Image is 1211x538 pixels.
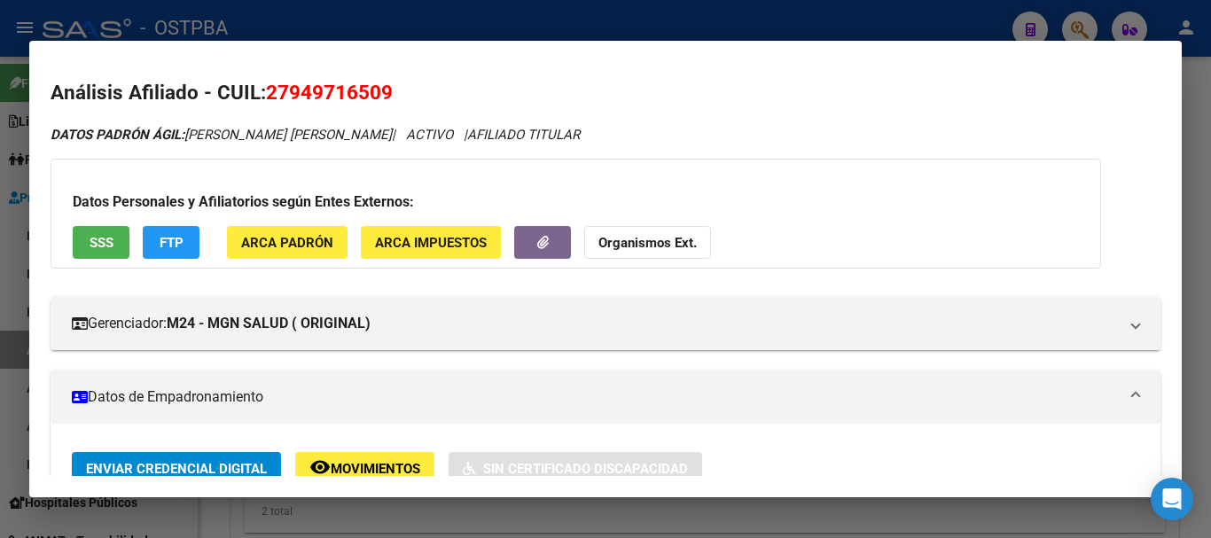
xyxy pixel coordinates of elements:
mat-panel-title: Gerenciador: [72,313,1118,334]
button: ARCA Padrón [227,226,348,259]
button: ARCA Impuestos [361,226,501,259]
span: 27949716509 [266,81,393,104]
mat-panel-title: Datos de Empadronamiento [72,386,1118,408]
button: Enviar Credencial Digital [72,452,281,485]
mat-expansion-panel-header: Gerenciador:M24 - MGN SALUD ( ORIGINAL) [51,297,1160,350]
span: AFILIADO TITULAR [467,127,580,143]
span: Movimientos [331,461,420,477]
button: Sin Certificado Discapacidad [449,452,702,485]
button: Movimientos [295,452,434,485]
h3: Datos Personales y Afiliatorios según Entes Externos: [73,191,1079,213]
div: Open Intercom Messenger [1151,478,1193,520]
span: SSS [90,235,113,251]
h2: Análisis Afiliado - CUIL: [51,78,1160,108]
span: FTP [160,235,184,251]
button: FTP [143,226,199,259]
strong: Organismos Ext. [598,235,697,251]
strong: M24 - MGN SALUD ( ORIGINAL) [167,313,371,334]
strong: DATOS PADRÓN ÁGIL: [51,127,184,143]
mat-expansion-panel-header: Datos de Empadronamiento [51,370,1160,424]
mat-icon: remove_red_eye [309,456,331,478]
i: | ACTIVO | [51,127,580,143]
button: SSS [73,226,129,259]
span: ARCA Impuestos [375,235,487,251]
span: ARCA Padrón [241,235,333,251]
button: Organismos Ext. [584,226,711,259]
span: Enviar Credencial Digital [86,461,267,477]
span: [PERSON_NAME] [PERSON_NAME] [51,127,392,143]
span: Sin Certificado Discapacidad [483,461,688,477]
